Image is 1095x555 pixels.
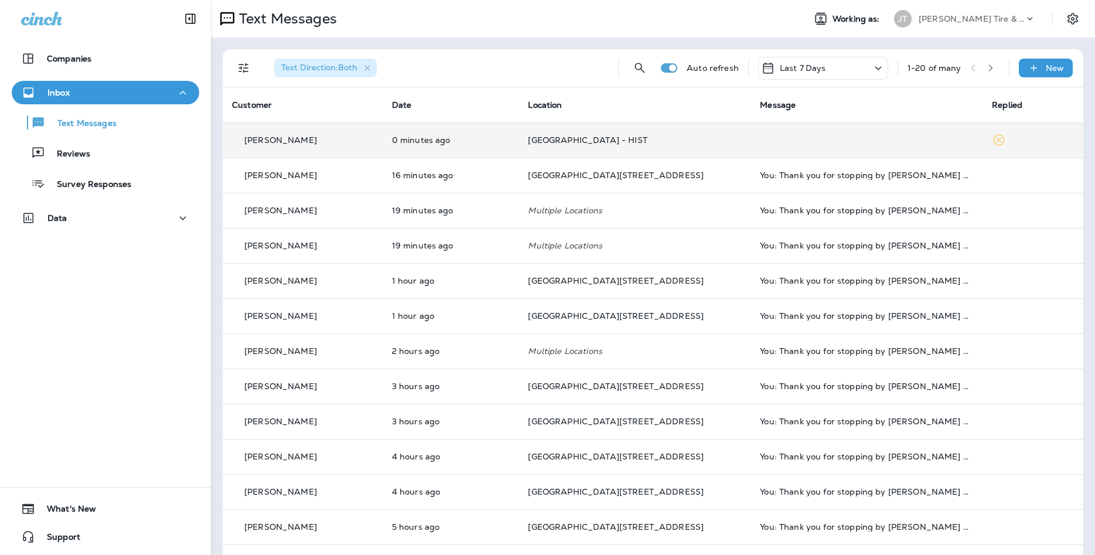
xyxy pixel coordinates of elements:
[760,276,973,285] div: You: Thank you for stopping by Jensen Tire & Auto - South 144th Street. Please take 30 seconds to...
[392,346,510,356] p: Oct 10, 2025 02:03 PM
[760,346,973,356] div: You: Thank you for stopping by Jensen Tire & Auto - South 144th Street. Please take 30 seconds to...
[760,100,796,110] span: Message
[244,135,317,145] p: [PERSON_NAME]
[35,504,96,518] span: What's New
[992,100,1022,110] span: Replied
[12,81,199,104] button: Inbox
[234,10,337,28] p: Text Messages
[528,170,704,181] span: [GEOGRAPHIC_DATA][STREET_ADDRESS]
[908,63,961,73] div: 1 - 20 of many
[244,522,317,532] p: [PERSON_NAME]
[244,241,317,250] p: [PERSON_NAME]
[12,525,199,549] button: Support
[780,63,826,73] p: Last 7 Days
[35,532,80,546] span: Support
[392,171,510,180] p: Oct 10, 2025 04:04 PM
[12,47,199,70] button: Companies
[628,56,651,80] button: Search Messages
[392,522,510,532] p: Oct 10, 2025 11:09 AM
[760,241,973,250] div: You: Thank you for stopping by Jensen Tire & Auto - South 144th Street. Please take 30 seconds to...
[833,14,882,24] span: Working as:
[392,276,510,285] p: Oct 10, 2025 03:12 PM
[760,382,973,391] div: You: Thank you for stopping by Jensen Tire & Auto - South 144th Street. Please take 30 seconds to...
[528,486,704,497] span: [GEOGRAPHIC_DATA][STREET_ADDRESS]
[12,171,199,196] button: Survey Responses
[760,311,973,321] div: You: Thank you for stopping by Jensen Tire & Auto - South 144th Street. Please take 30 seconds to...
[232,56,255,80] button: Filters
[47,54,91,63] p: Companies
[46,118,117,130] p: Text Messages
[244,452,317,461] p: [PERSON_NAME]
[392,452,510,461] p: Oct 10, 2025 12:07 PM
[528,451,704,462] span: [GEOGRAPHIC_DATA][STREET_ADDRESS]
[281,62,357,73] span: Text Direction : Both
[894,10,912,28] div: JT
[47,213,67,223] p: Data
[760,171,973,180] div: You: Thank you for stopping by Jensen Tire & Auto - South 144th Street. Please take 30 seconds to...
[528,346,741,356] p: Multiple Locations
[528,275,704,286] span: [GEOGRAPHIC_DATA][STREET_ADDRESS]
[528,206,741,215] p: Multiple Locations
[528,311,704,321] span: [GEOGRAPHIC_DATA][STREET_ADDRESS]
[919,14,1024,23] p: [PERSON_NAME] Tire & Auto
[1046,63,1064,73] p: New
[528,135,647,145] span: [GEOGRAPHIC_DATA] - HIST
[244,276,317,285] p: [PERSON_NAME]
[174,7,207,30] button: Collapse Sidebar
[1062,8,1083,29] button: Settings
[392,241,510,250] p: Oct 10, 2025 04:01 PM
[244,171,317,180] p: [PERSON_NAME]
[392,135,510,145] p: Oct 10, 2025 04:20 PM
[244,206,317,215] p: [PERSON_NAME]
[12,206,199,230] button: Data
[274,59,377,77] div: Text Direction:Both
[12,141,199,165] button: Reviews
[45,149,90,160] p: Reviews
[760,417,973,426] div: You: Thank you for stopping by Jensen Tire & Auto - South 144th Street. Please take 30 seconds to...
[760,206,973,215] div: You: Thank you for stopping by Jensen Tire & Auto - South 144th Street. Please take 30 seconds to...
[392,311,510,321] p: Oct 10, 2025 03:11 PM
[528,241,741,250] p: Multiple Locations
[244,487,317,496] p: [PERSON_NAME]
[244,311,317,321] p: [PERSON_NAME]
[528,416,704,427] span: [GEOGRAPHIC_DATA][STREET_ADDRESS]
[47,88,70,97] p: Inbox
[760,487,973,496] div: You: Thank you for stopping by Jensen Tire & Auto - South 144th Street. Please take 30 seconds to...
[528,100,562,110] span: Location
[392,487,510,496] p: Oct 10, 2025 12:06 PM
[760,522,973,532] div: You: Thank you for stopping by Jensen Tire & Auto - South 144th Street. Please take 30 seconds to...
[232,100,272,110] span: Customer
[687,63,739,73] p: Auto refresh
[528,381,704,391] span: [GEOGRAPHIC_DATA][STREET_ADDRESS]
[392,417,510,426] p: Oct 10, 2025 01:04 PM
[244,417,317,426] p: [PERSON_NAME]
[392,100,412,110] span: Date
[528,522,704,532] span: [GEOGRAPHIC_DATA][STREET_ADDRESS]
[244,382,317,391] p: [PERSON_NAME]
[244,346,317,356] p: [PERSON_NAME]
[392,206,510,215] p: Oct 10, 2025 04:01 PM
[12,110,199,135] button: Text Messages
[392,382,510,391] p: Oct 10, 2025 01:06 PM
[760,452,973,461] div: You: Thank you for stopping by Jensen Tire & Auto - South 144th Street. Please take 30 seconds to...
[45,179,131,190] p: Survey Responses
[12,497,199,520] button: What's New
